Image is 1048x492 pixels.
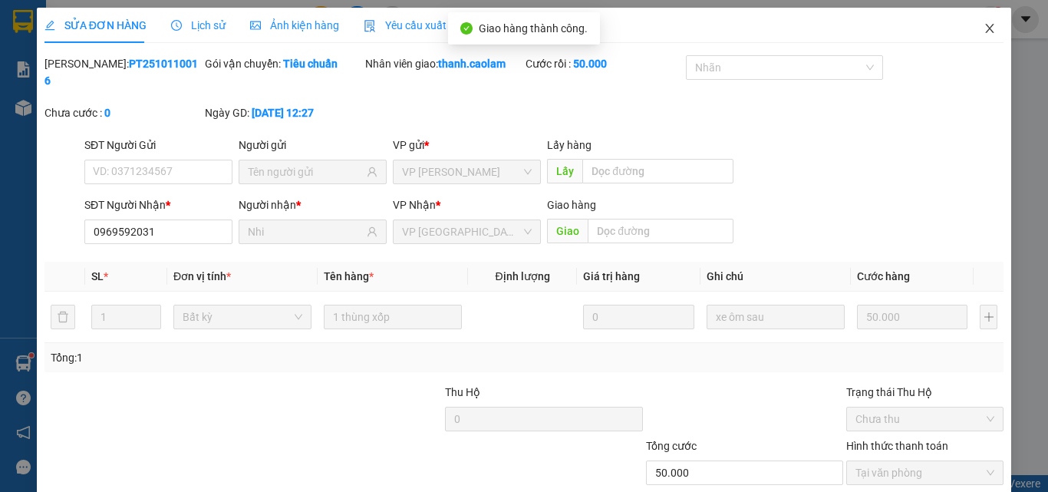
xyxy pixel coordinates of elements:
button: plus [980,305,997,329]
button: delete [51,305,75,329]
div: Cước rồi : [526,55,683,72]
span: Giao [547,219,588,243]
span: Tại văn phòng [855,461,994,484]
div: SĐT Người Nhận [84,196,232,213]
input: Tên người nhận [248,223,364,240]
div: Người nhận [239,196,387,213]
span: Lịch sử [171,19,226,31]
img: icon [364,20,376,32]
span: Ảnh kiện hàng [250,19,339,31]
span: VP Phan Thiết [402,160,532,183]
span: edit [44,20,55,31]
div: [PERSON_NAME]: [44,55,202,89]
input: Dọc đường [582,159,733,183]
input: Dọc đường [588,219,733,243]
span: Chưa thu [855,408,994,431]
span: Định lượng [495,270,549,282]
span: Thu Hộ [445,386,480,398]
div: SĐT Người Gửi [84,137,232,154]
span: user [367,167,377,177]
span: Giao hàng thành công. [479,22,588,35]
span: Tên hàng [324,270,374,282]
span: close [984,22,996,35]
span: Đơn vị tính [173,270,231,282]
div: Nhân viên giao: [365,55,522,72]
div: VP gửi [393,137,541,154]
span: VP Sài Gòn [402,220,532,243]
span: Lấy hàng [547,139,592,151]
span: SỬA ĐƠN HÀNG [44,19,147,31]
input: Ghi Chú [707,305,845,329]
b: Tiêu chuẩn [283,58,338,70]
span: VP Nhận [393,199,436,211]
span: Bất kỳ [183,305,302,329]
span: clock-circle [171,20,182,31]
div: Trạng thái Thu Hộ [846,384,1004,401]
b: thanh.caolam [438,58,506,70]
div: Chưa cước : [44,104,202,121]
b: [DATE] 12:27 [252,107,314,119]
div: Gói vận chuyển: [205,55,362,72]
span: Lấy [547,159,582,183]
label: Hình thức thanh toán [846,440,948,452]
span: Tổng cước [646,440,697,452]
div: Ngày GD: [205,104,362,121]
button: Close [968,8,1011,51]
b: 50.000 [573,58,607,70]
span: Giá trị hàng [583,270,640,282]
span: user [367,226,377,237]
span: picture [250,20,261,31]
input: 0 [857,305,967,329]
span: Giao hàng [547,199,596,211]
span: check-circle [460,22,473,35]
span: SL [91,270,104,282]
input: VD: Bàn, Ghế [324,305,462,329]
input: 0 [583,305,694,329]
th: Ghi chú [700,262,851,292]
div: Tổng: 1 [51,349,406,366]
span: Cước hàng [857,270,910,282]
input: Tên người gửi [248,163,364,180]
span: Yêu cầu xuất hóa đơn điện tử [364,19,526,31]
b: 0 [104,107,110,119]
div: Người gửi [239,137,387,154]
